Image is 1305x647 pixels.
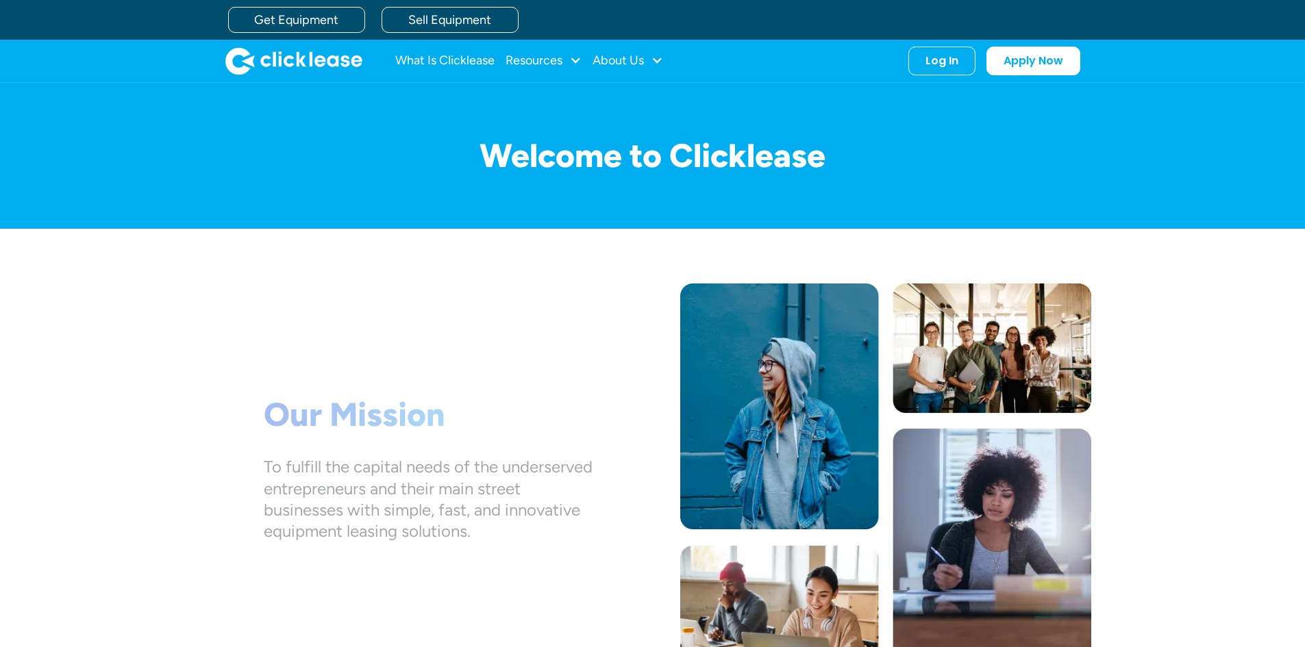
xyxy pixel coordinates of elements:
[264,395,593,435] h1: Our Mission
[228,7,365,33] a: Get Equipment
[925,54,958,68] div: Log In
[395,47,495,75] a: What Is Clicklease
[214,138,1091,174] h1: Welcome to Clicklease
[225,47,362,75] img: Clicklease logo
[264,456,593,542] div: To fulfill the capital needs of the underserved entrepreneurs and their main street businesses wi...
[986,47,1080,75] a: Apply Now
[382,7,519,33] a: Sell Equipment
